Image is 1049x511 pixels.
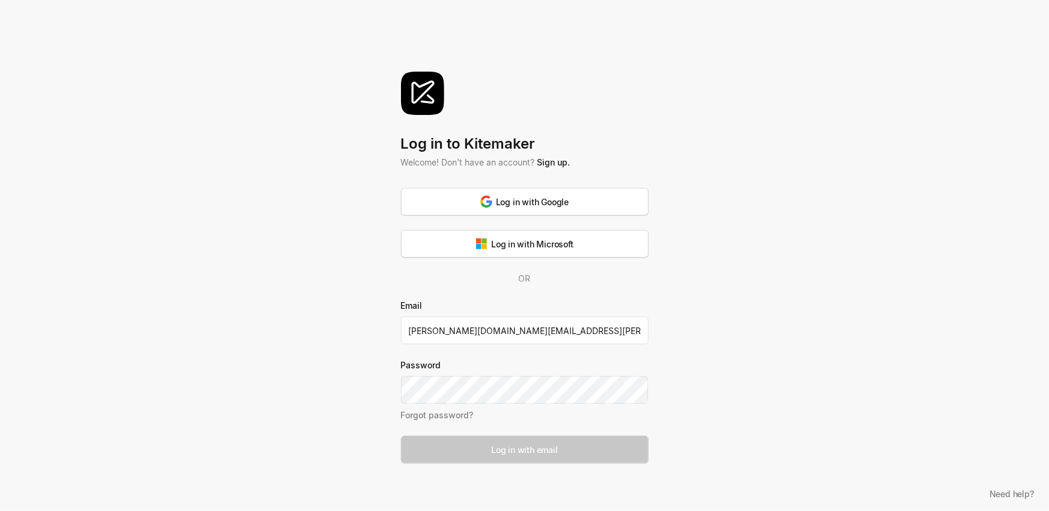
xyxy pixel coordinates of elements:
[401,410,474,420] a: Forgot password?
[476,238,488,250] img: svg%3e
[401,436,649,463] button: Log in with email
[401,188,649,215] button: Log in with Google
[480,196,492,208] img: svg%3e
[480,196,569,208] div: Log in with Google
[537,157,570,167] a: Sign up.
[401,299,649,312] label: Email
[401,317,649,344] input: yourname@company.com
[401,359,649,371] label: Password
[401,72,444,115] img: svg%3e
[401,272,649,285] div: OR
[476,238,573,250] div: Log in with Microsoft
[491,444,557,456] div: Log in with email
[401,156,649,169] div: Welcome! Don't have an account?
[983,485,1040,502] button: Need help?
[401,134,649,154] div: Log in to Kitemaker
[401,230,649,258] button: Log in with Microsoft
